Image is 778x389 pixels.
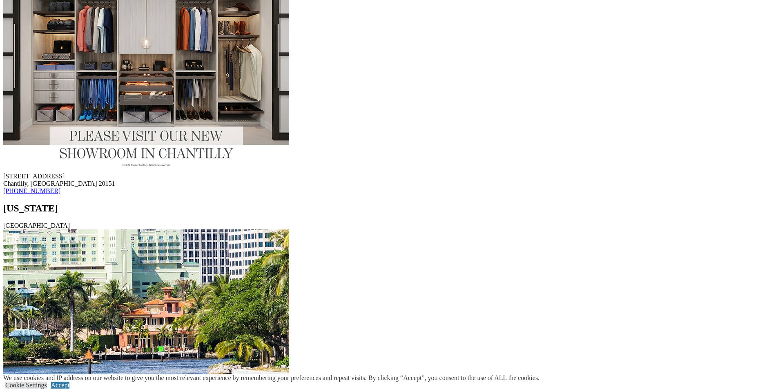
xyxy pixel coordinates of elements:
[3,374,539,382] div: We use cookies and IP address on our website to give you the most relevant experience by remember...
[3,222,775,229] div: [GEOGRAPHIC_DATA]
[3,187,60,194] a: [PHONE_NUMBER]
[51,382,69,389] a: Accept
[3,203,775,214] h2: [US_STATE]
[3,173,775,187] div: [STREET_ADDRESS] Chantilly, [GEOGRAPHIC_DATA] 20151
[5,382,47,389] a: Cookie Settings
